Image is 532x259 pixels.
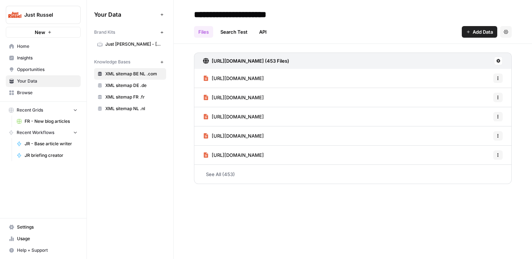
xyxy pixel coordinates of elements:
[6,221,81,233] a: Settings
[94,103,166,114] a: XML sitemap NL .nl
[6,105,81,116] button: Recent Grids
[6,245,81,256] button: Help + Support
[17,235,77,242] span: Usage
[17,107,43,113] span: Recent Grids
[35,29,45,36] span: New
[25,118,77,125] span: FR - New blog articles
[462,26,497,38] button: Add Data
[6,87,81,99] a: Browse
[105,94,163,100] span: XML sitemap FR .fr
[203,126,264,145] a: [URL][DOMAIN_NAME]
[6,41,81,52] a: Home
[13,138,81,150] a: JR - Base article writer
[473,28,493,35] span: Add Data
[17,55,77,61] span: Insights
[6,52,81,64] a: Insights
[25,141,77,147] span: JR - Base article writer
[6,233,81,245] a: Usage
[105,82,163,89] span: XML sitemap DE .de
[212,57,289,64] h3: [URL][DOMAIN_NAME] (453 Files)
[6,127,81,138] button: Recent Workflows
[94,68,166,80] a: XML sitemap BE NL .com
[13,150,81,161] a: JR briefing creator
[212,151,264,159] span: [URL][DOMAIN_NAME]
[203,53,289,69] a: [URL][DOMAIN_NAME] (453 Files)
[6,75,81,87] a: Your Data
[212,75,264,82] span: [URL][DOMAIN_NAME]
[17,247,77,254] span: Help + Support
[25,152,77,159] span: JR briefing creator
[6,27,81,38] button: New
[94,80,166,91] a: XML sitemap DE .de
[212,132,264,139] span: [URL][DOMAIN_NAME]
[17,66,77,73] span: Opportunities
[94,59,130,65] span: Knowledge Bases
[94,38,166,50] a: Just [PERSON_NAME] - [GEOGRAPHIC_DATA]-FR
[13,116,81,127] a: FR - New blog articles
[6,6,81,24] button: Workspace: Just Russel
[255,26,271,38] a: API
[105,41,163,47] span: Just [PERSON_NAME] - [GEOGRAPHIC_DATA]-FR
[94,29,115,35] span: Brand Kits
[203,88,264,107] a: [URL][DOMAIN_NAME]
[194,26,213,38] a: Files
[105,71,163,77] span: XML sitemap BE NL .com
[105,105,163,112] span: XML sitemap NL .nl
[17,43,77,50] span: Home
[8,8,21,21] img: Just Russel Logo
[17,78,77,84] span: Your Data
[94,10,157,19] span: Your Data
[17,129,54,136] span: Recent Workflows
[203,146,264,164] a: [URL][DOMAIN_NAME]
[17,224,77,230] span: Settings
[6,64,81,75] a: Opportunities
[203,69,264,88] a: [URL][DOMAIN_NAME]
[194,165,512,184] a: See All (453)
[212,113,264,120] span: [URL][DOMAIN_NAME]
[24,11,68,18] span: Just Russel
[203,107,264,126] a: [URL][DOMAIN_NAME]
[17,89,77,96] span: Browse
[94,91,166,103] a: XML sitemap FR .fr
[216,26,252,38] a: Search Test
[212,94,264,101] span: [URL][DOMAIN_NAME]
